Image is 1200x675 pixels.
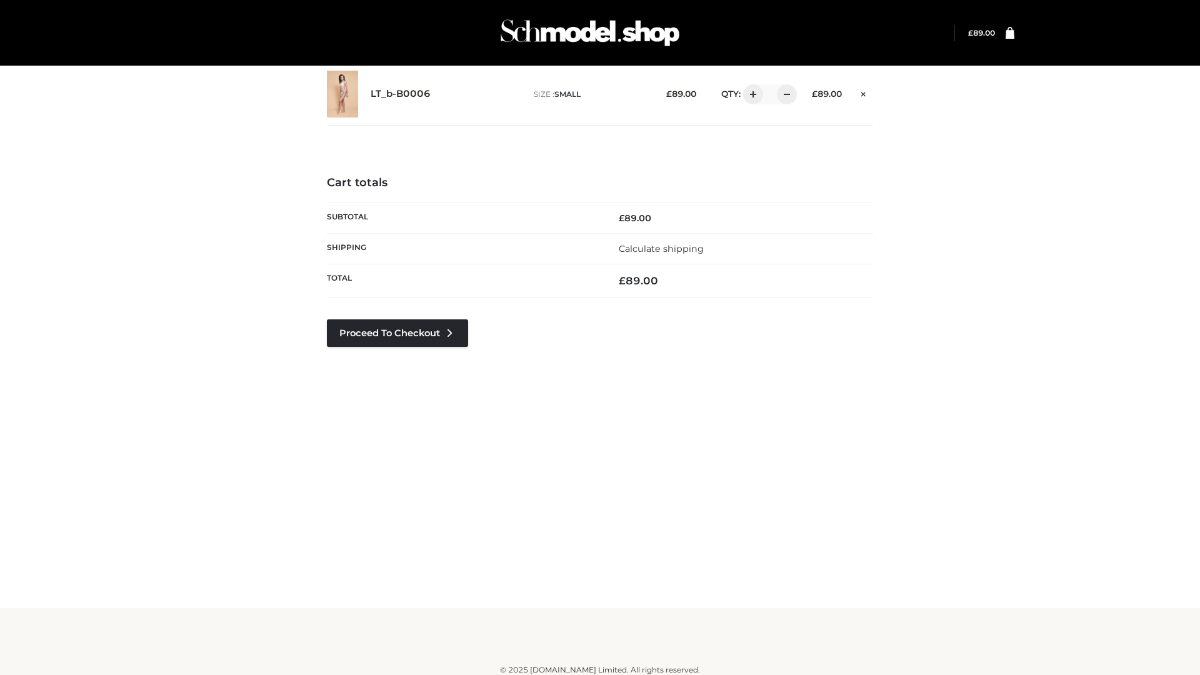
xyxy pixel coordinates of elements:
span: SMALL [554,89,581,99]
a: LT_b-B0006 [371,88,431,100]
a: Calculate shipping [619,243,704,254]
span: £ [812,89,817,99]
div: QTY: [709,84,792,104]
span: £ [968,28,973,37]
th: Shipping [327,233,600,264]
th: Subtotal [327,202,600,233]
bdi: 89.00 [619,212,651,224]
p: size : [534,89,647,100]
span: £ [619,274,626,287]
th: Total [327,264,600,297]
h4: Cart totals [327,176,873,190]
img: LT_b-B0006 - SMALL [327,71,358,117]
a: £89.00 [968,28,995,37]
bdi: 89.00 [812,89,842,99]
bdi: 89.00 [666,89,696,99]
bdi: 89.00 [619,274,658,287]
a: Proceed to Checkout [327,319,468,347]
a: Remove this item [854,84,873,101]
img: Schmodel Admin 964 [496,8,684,57]
bdi: 89.00 [968,28,995,37]
span: £ [619,212,624,224]
span: £ [666,89,672,99]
